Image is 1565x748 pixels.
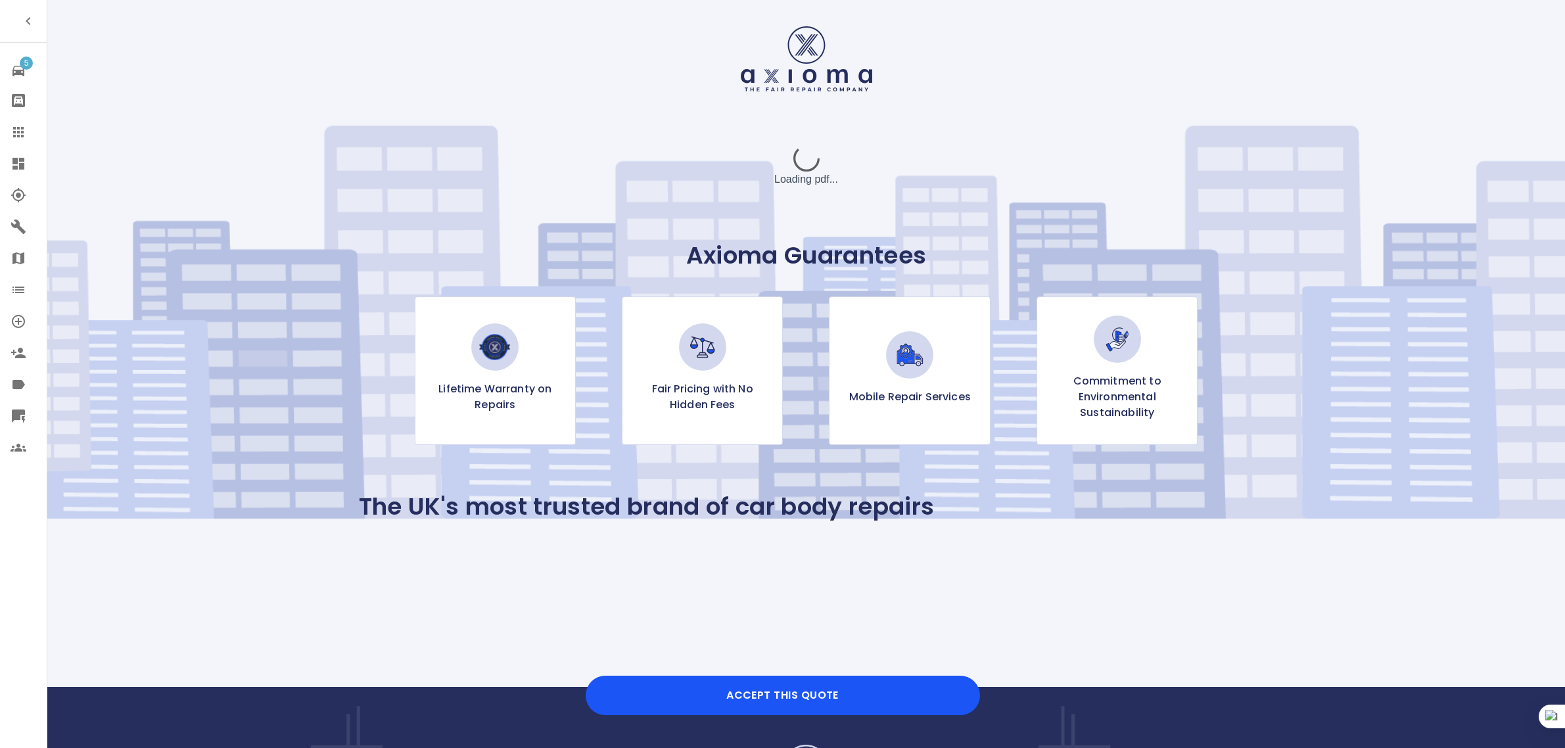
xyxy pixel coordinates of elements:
p: Axioma Guarantees [359,241,1254,270]
img: Fair Pricing with No Hidden Fees [679,323,726,371]
p: Commitment to Environmental Sustainability [1048,373,1186,421]
iframe: Customer reviews powered by Trustpilot [359,542,1254,634]
img: Logo [741,26,872,91]
p: Mobile Repair Services [849,389,971,405]
img: Commitment to Environmental Sustainability [1094,316,1141,363]
div: Loading pdf... [708,133,905,199]
p: Lifetime Warranty on Repairs [426,381,565,413]
p: The UK's most trusted brand of car body repairs [359,492,935,521]
span: 5 [20,57,33,70]
button: Accept this Quote [586,676,980,715]
p: Fair Pricing with No Hidden Fees [633,381,772,413]
img: Lifetime Warranty on Repairs [471,323,519,371]
img: Mobile Repair Services [886,331,933,379]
